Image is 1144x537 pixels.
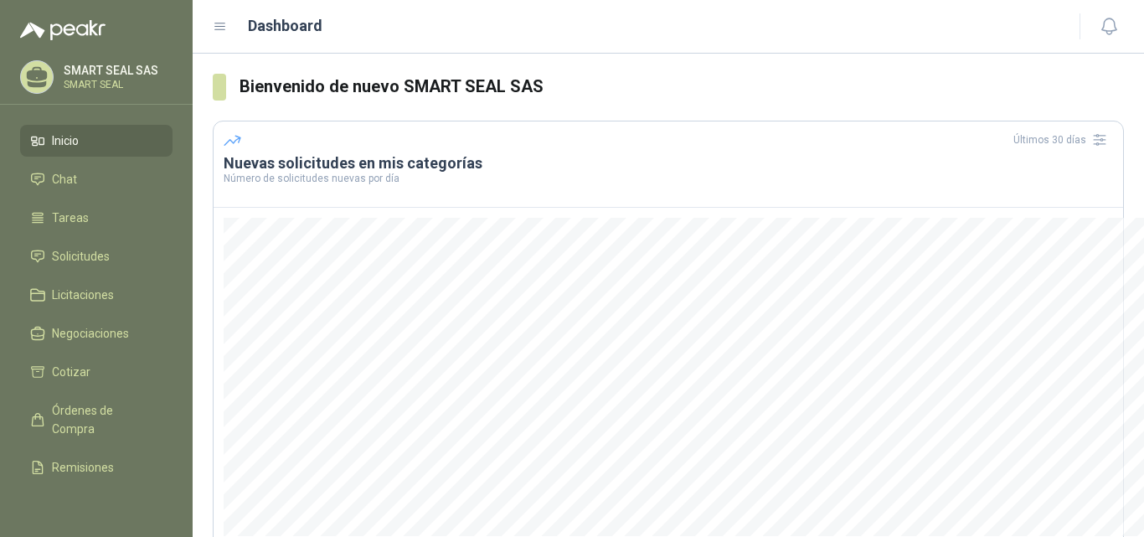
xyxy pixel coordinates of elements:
div: Últimos 30 días [1013,127,1113,153]
a: Tareas [20,202,173,234]
a: Solicitudes [20,240,173,272]
span: Órdenes de Compra [52,401,157,438]
span: Chat [52,170,77,188]
h1: Dashboard [248,14,322,38]
a: Remisiones [20,452,173,483]
span: Cotizar [52,363,90,381]
a: Configuración [20,490,173,522]
p: Número de solicitudes nuevas por día [224,173,1113,183]
h3: Nuevas solicitudes en mis categorías [224,153,1113,173]
span: Remisiones [52,458,114,477]
a: Cotizar [20,356,173,388]
span: Solicitudes [52,247,110,266]
p: SMART SEAL [64,80,168,90]
span: Licitaciones [52,286,114,304]
a: Negociaciones [20,318,173,349]
p: SMART SEAL SAS [64,65,168,76]
span: Negociaciones [52,324,129,343]
a: Licitaciones [20,279,173,311]
h3: Bienvenido de nuevo SMART SEAL SAS [240,74,1124,100]
a: Órdenes de Compra [20,395,173,445]
a: Inicio [20,125,173,157]
span: Tareas [52,209,89,227]
span: Inicio [52,132,79,150]
img: Logo peakr [20,20,106,40]
a: Chat [20,163,173,195]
